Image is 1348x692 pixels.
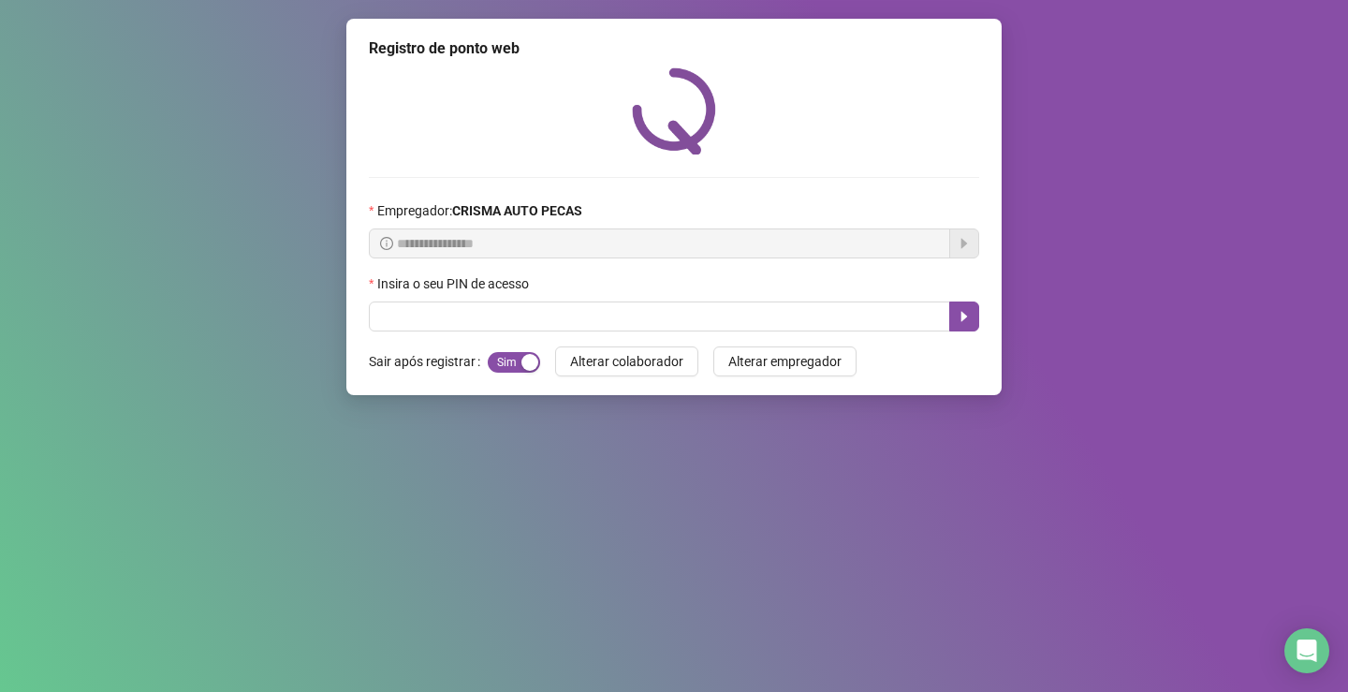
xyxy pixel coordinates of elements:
[1284,628,1329,673] div: Open Intercom Messenger
[957,309,972,324] span: caret-right
[728,351,842,372] span: Alterar empregador
[632,67,716,155] img: QRPoint
[570,351,683,372] span: Alterar colaborador
[369,37,979,60] div: Registro de ponto web
[452,203,582,218] strong: CRISMA AUTO PECAS
[713,346,857,376] button: Alterar empregador
[369,273,541,294] label: Insira o seu PIN de acesso
[369,346,488,376] label: Sair após registrar
[377,200,582,221] span: Empregador :
[555,346,698,376] button: Alterar colaborador
[380,237,393,250] span: info-circle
